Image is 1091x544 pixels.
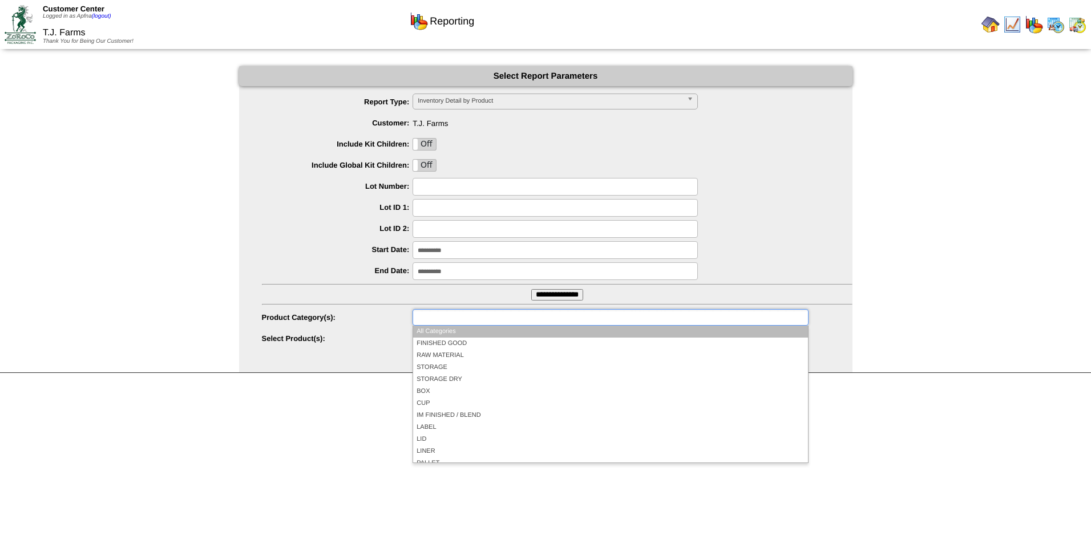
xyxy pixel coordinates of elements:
[413,433,807,445] li: LID
[43,28,86,38] span: T.J. Farms
[262,313,413,322] label: Product Category(s):
[410,12,428,30] img: graph.gif
[43,5,104,13] span: Customer Center
[262,224,413,233] label: Lot ID 2:
[413,385,807,397] li: BOX
[413,457,807,469] li: PALLET
[413,326,807,338] li: All Categories
[413,362,807,374] li: STORAGE
[43,38,134,44] span: Thank You for Being Our Customer!
[413,374,807,385] li: STORAGE DRY
[262,119,413,127] label: Customer:
[413,397,807,409] li: CUP
[413,160,436,171] label: Off
[430,15,474,27] span: Reporting
[262,161,413,169] label: Include Global Kit Children:
[418,94,682,108] span: Inventory Detail by Product
[413,338,807,350] li: FINISHED GOOD
[239,66,852,86] div: Select Report Parameters
[1003,15,1021,34] img: line_graph.gif
[413,445,807,457] li: LINER
[413,421,807,433] li: LABEL
[413,159,437,172] div: OnOff
[413,409,807,421] li: IM FINISHED / BLEND
[413,139,436,150] label: Off
[262,334,413,343] label: Select Product(s):
[413,350,807,362] li: RAW MATERIAL
[262,115,852,128] span: T.J. Farms
[43,13,111,19] span: Logged in as Apfna
[1025,15,1043,34] img: graph.gif
[413,138,437,151] div: OnOff
[1046,15,1065,34] img: calendarprod.gif
[5,5,36,43] img: ZoRoCo_Logo(Green%26Foil)%20jpg.webp
[262,98,413,106] label: Report Type:
[262,266,413,275] label: End Date:
[262,140,413,148] label: Include Kit Children:
[262,245,413,254] label: Start Date:
[92,13,111,19] a: (logout)
[981,15,1000,34] img: home.gif
[262,203,413,212] label: Lot ID 1:
[262,182,413,190] label: Lot Number:
[1068,15,1086,34] img: calendarinout.gif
